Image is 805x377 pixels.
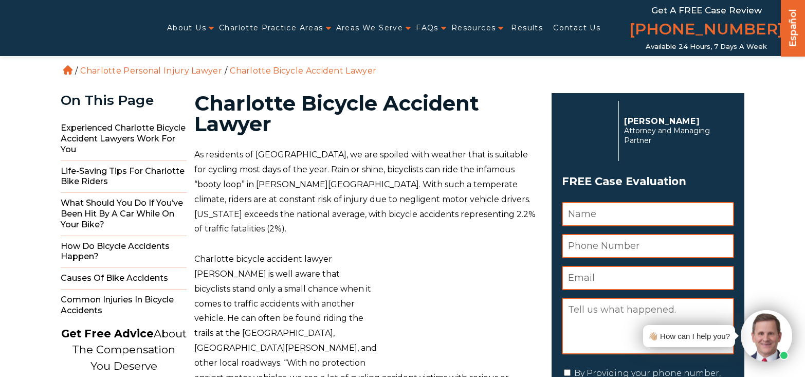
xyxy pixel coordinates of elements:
p: About The Compensation You Deserve [61,326,187,374]
span: Common Injuries In Bicycle Accidents [61,290,187,321]
a: Home [63,65,72,75]
strong: Get Free Advice [61,327,154,340]
input: Name [562,202,734,226]
a: Resources [451,17,496,39]
img: cycle-tyre [385,252,539,356]
p: As residents of [GEOGRAPHIC_DATA], we are spoiled with weather that is suitable for cycling most ... [194,148,539,237]
img: Intaker widget Avatar [741,310,792,362]
a: Charlotte Personal Injury Lawyer [80,66,222,76]
span: What Should You Do If You’ve Been Hit By A Car While On Your Bike? [61,193,187,236]
h1: Charlotte Bicycle Accident Lawyer [194,93,539,134]
a: Areas We Serve [336,17,404,39]
a: Charlotte Practice Areas [219,17,323,39]
a: FAQs [416,17,438,39]
p: [PERSON_NAME] [624,116,728,126]
span: FREE Case Evaluation [562,172,734,191]
input: Email [562,266,734,290]
span: Life-Saving Tips for Charlotte Bike Riders [61,161,187,193]
li: Charlotte Bicycle Accident Lawyer [227,66,379,76]
span: Attorney and Managing Partner [624,126,728,146]
a: About Us [167,17,206,39]
span: Available 24 Hours, 7 Days a Week [646,43,767,51]
img: Herbert Auger [562,105,613,156]
img: Auger & Auger Accident and Injury Lawyers Logo [6,18,138,38]
a: Results [511,17,543,39]
span: Experienced Charlotte Bicycle Accident Lawyers Work for You [61,118,187,160]
a: [PHONE_NUMBER] [629,18,783,43]
div: On This Page [61,93,187,108]
div: 👋🏼 How can I help you? [648,329,730,343]
span: Get a FREE Case Review [651,5,762,15]
span: Causes Of Bike Accidents [61,268,187,290]
a: Contact Us [553,17,600,39]
span: How Do Bicycle Accidents Happen? [61,236,187,268]
input: Phone Number [562,234,734,258]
